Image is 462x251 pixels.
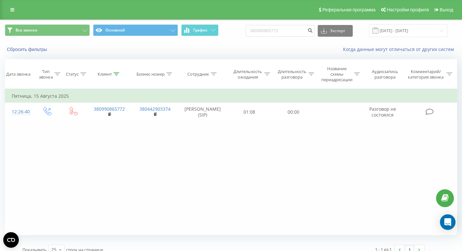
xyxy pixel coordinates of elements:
div: Длительность разговора [278,69,307,80]
span: Настройки профиля [387,7,429,12]
div: 12:26:40 [12,106,27,118]
div: Бизнес номер [136,71,165,77]
td: 00:00 [271,103,315,121]
button: Экспорт [318,25,353,37]
div: Сотрудник [187,71,209,77]
div: Название схемы переадресации [321,66,352,82]
div: Длительность ожидания [233,69,262,80]
td: [PERSON_NAME] (SIP) [178,103,227,121]
span: Все звонки [16,28,37,33]
div: Тип звонка [39,69,53,80]
button: Все звонки [5,24,90,36]
button: Основной [93,24,178,36]
td: Пятница, 15 Августа 2025 [5,90,457,103]
button: Open CMP widget [3,232,19,248]
span: Выход [440,7,453,12]
a: 380442903374 [139,106,171,112]
a: Когда данные могут отличаться от других систем [343,46,457,52]
div: Статус [66,71,79,77]
button: Сбросить фильтры [5,46,50,52]
button: График [181,24,219,36]
div: Клиент [98,71,112,77]
div: Комментарий/категория звонка [407,69,445,80]
span: Разговор не состоялся [369,106,396,118]
div: Open Intercom Messenger [440,214,456,230]
span: График [193,28,207,32]
span: Реферальная программа [322,7,375,12]
td: 01:08 [227,103,271,121]
div: Дата звонка [6,71,30,77]
input: Поиск по номеру [246,25,314,37]
div: Аудиозапись разговора [367,69,402,80]
a: 380990865772 [94,106,125,112]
